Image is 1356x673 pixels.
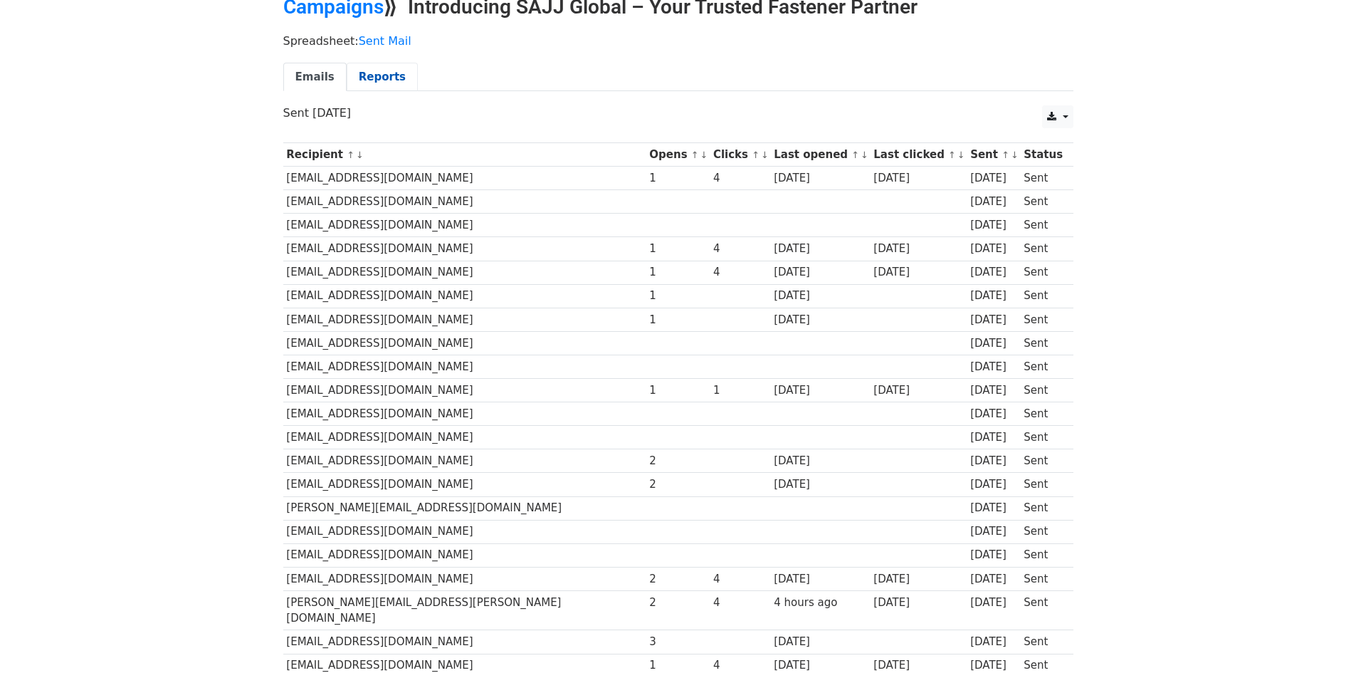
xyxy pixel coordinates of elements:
td: Sent [1020,308,1066,331]
td: [EMAIL_ADDRESS][DOMAIN_NAME] [283,331,646,355]
a: ↓ [761,150,769,160]
td: Sent [1020,214,1066,237]
p: Sent [DATE] [283,105,1073,120]
div: [DATE] [774,241,866,257]
div: 1 [649,264,706,281]
div: [DATE] [970,194,1017,210]
a: ↓ [356,150,364,160]
div: 聊天小工具 [1285,605,1356,673]
div: [DATE] [970,288,1017,304]
td: Sent [1020,496,1066,520]
div: [DATE] [774,453,866,469]
div: 2 [649,476,706,493]
td: Sent [1020,190,1066,214]
div: 4 [713,571,767,588]
td: [EMAIL_ADDRESS][DOMAIN_NAME] [283,261,646,284]
div: 4 [713,595,767,611]
td: [EMAIL_ADDRESS][DOMAIN_NAME] [283,308,646,331]
td: Sent [1020,520,1066,543]
td: Sent [1020,449,1066,473]
th: Opens [646,143,710,167]
a: ↓ [700,150,708,160]
th: Status [1020,143,1066,167]
div: 1 [649,170,706,187]
td: Sent [1020,402,1066,426]
div: [DATE] [970,500,1017,516]
td: Sent [1020,331,1066,355]
td: Sent [1020,426,1066,449]
td: [EMAIL_ADDRESS][DOMAIN_NAME] [283,355,646,378]
div: 2 [649,595,706,611]
div: [DATE] [774,264,866,281]
div: [DATE] [873,595,963,611]
a: ↑ [948,150,956,160]
a: ↑ [1002,150,1009,160]
div: [DATE] [774,476,866,493]
td: [EMAIL_ADDRESS][DOMAIN_NAME] [283,426,646,449]
div: [DATE] [873,170,963,187]
div: [DATE] [970,476,1017,493]
div: 4 [713,264,767,281]
a: Sent Mail [359,34,411,48]
a: Reports [347,63,418,92]
a: ↓ [861,150,868,160]
td: [EMAIL_ADDRESS][DOMAIN_NAME] [283,237,646,261]
td: [EMAIL_ADDRESS][DOMAIN_NAME] [283,630,646,654]
p: Spreadsheet: [283,33,1073,48]
th: Last opened [770,143,870,167]
td: [EMAIL_ADDRESS][DOMAIN_NAME] [283,520,646,543]
td: [EMAIL_ADDRESS][DOMAIN_NAME] [283,190,646,214]
div: [DATE] [970,241,1017,257]
div: [DATE] [774,288,866,304]
th: Recipient [283,143,646,167]
div: [DATE] [970,382,1017,399]
div: 2 [649,453,706,469]
div: 1 [649,241,706,257]
td: [EMAIL_ADDRESS][DOMAIN_NAME] [283,167,646,190]
a: Emails [283,63,347,92]
td: Sent [1020,473,1066,496]
td: Sent [1020,379,1066,402]
div: 4 [713,170,767,187]
div: [DATE] [774,312,866,328]
td: Sent [1020,237,1066,261]
div: [DATE] [970,547,1017,563]
div: [DATE] [970,523,1017,540]
td: Sent [1020,590,1066,630]
div: [DATE] [970,264,1017,281]
div: 1 [649,382,706,399]
div: [DATE] [970,170,1017,187]
td: [EMAIL_ADDRESS][DOMAIN_NAME] [283,379,646,402]
div: [DATE] [970,406,1017,422]
div: [DATE] [970,359,1017,375]
td: [PERSON_NAME][EMAIL_ADDRESS][PERSON_NAME][DOMAIN_NAME] [283,590,646,630]
td: Sent [1020,567,1066,590]
div: [DATE] [873,382,963,399]
a: ↑ [752,150,760,160]
div: 1 [649,288,706,304]
a: ↑ [851,150,859,160]
div: 4 hours ago [774,595,866,611]
div: [DATE] [970,217,1017,234]
td: Sent [1020,630,1066,654]
div: [DATE] [774,571,866,588]
td: [EMAIL_ADDRESS][DOMAIN_NAME] [283,543,646,567]
td: [EMAIL_ADDRESS][DOMAIN_NAME] [283,284,646,308]
div: [DATE] [970,571,1017,588]
td: Sent [1020,355,1066,378]
td: [EMAIL_ADDRESS][DOMAIN_NAME] [283,214,646,237]
td: Sent [1020,543,1066,567]
div: [DATE] [970,335,1017,352]
a: ↓ [1011,150,1019,160]
div: 1 [713,382,767,399]
div: [DATE] [873,571,963,588]
td: [EMAIL_ADDRESS][DOMAIN_NAME] [283,449,646,473]
td: [EMAIL_ADDRESS][DOMAIN_NAME] [283,473,646,496]
div: 2 [649,571,706,588]
div: [DATE] [970,595,1017,611]
div: 4 [713,241,767,257]
a: ↑ [691,150,699,160]
div: [DATE] [970,453,1017,469]
div: [DATE] [873,241,963,257]
div: [DATE] [774,170,866,187]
